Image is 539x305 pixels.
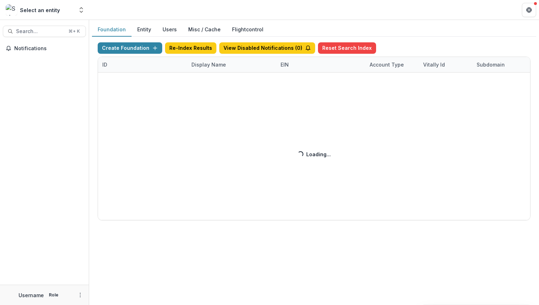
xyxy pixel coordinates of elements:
button: Search... [3,26,86,37]
span: Search... [16,28,64,35]
button: Open entity switcher [76,3,86,17]
button: Entity [132,23,157,37]
button: Users [157,23,183,37]
button: More [76,291,84,299]
button: Notifications [3,43,86,54]
span: Notifications [14,46,83,52]
p: Role [47,292,61,298]
button: Get Help [522,3,536,17]
img: Select an entity [6,4,17,16]
div: Select an entity [20,6,60,14]
a: Flightcontrol [232,26,263,33]
p: Username [19,291,44,299]
div: ⌘ + K [67,27,81,35]
button: Foundation [92,23,132,37]
button: Misc / Cache [183,23,226,37]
